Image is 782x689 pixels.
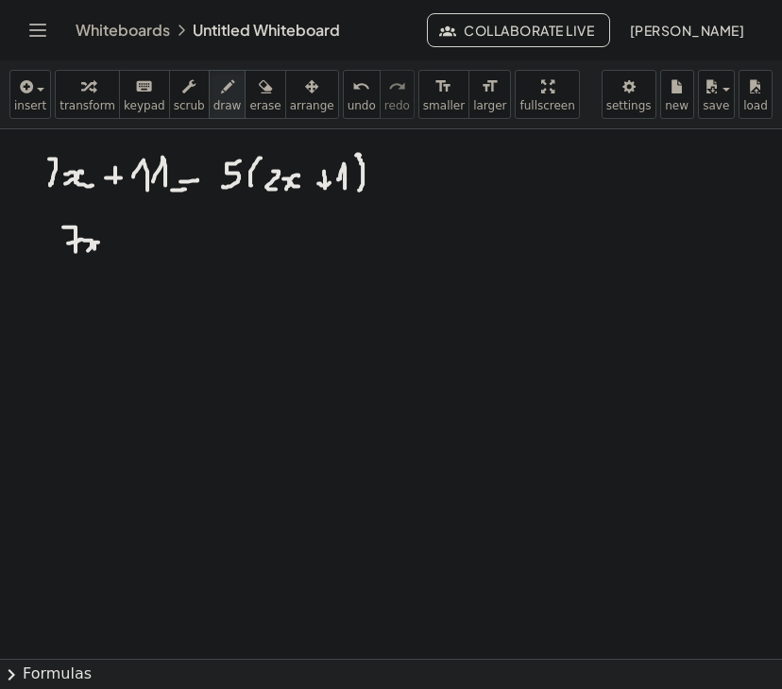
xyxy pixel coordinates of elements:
[665,99,688,112] span: new
[343,70,381,119] button: undoundo
[384,99,410,112] span: redo
[209,70,246,119] button: draw
[348,99,376,112] span: undo
[213,99,242,112] span: draw
[418,70,469,119] button: format_sizesmaller
[169,70,210,119] button: scrub
[174,99,205,112] span: scrub
[388,76,406,98] i: redo
[9,70,51,119] button: insert
[602,70,656,119] button: settings
[352,76,370,98] i: undo
[519,99,574,112] span: fullscreen
[124,99,165,112] span: keypad
[59,99,115,112] span: transform
[14,99,46,112] span: insert
[629,22,744,39] span: [PERSON_NAME]
[55,70,120,119] button: transform
[427,13,610,47] button: Collaborate Live
[481,76,499,98] i: format_size
[703,99,729,112] span: save
[380,70,415,119] button: redoredo
[660,70,694,119] button: new
[698,70,735,119] button: save
[515,70,579,119] button: fullscreen
[285,70,339,119] button: arrange
[135,76,153,98] i: keyboard
[443,22,594,39] span: Collaborate Live
[119,70,170,119] button: keyboardkeypad
[468,70,511,119] button: format_sizelarger
[606,99,652,112] span: settings
[434,76,452,98] i: format_size
[290,99,334,112] span: arrange
[743,99,768,112] span: load
[473,99,506,112] span: larger
[614,13,759,47] button: [PERSON_NAME]
[739,70,773,119] button: load
[423,99,465,112] span: smaller
[249,99,280,112] span: erase
[76,21,170,40] a: Whiteboards
[245,70,285,119] button: erase
[23,15,53,45] button: Toggle navigation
